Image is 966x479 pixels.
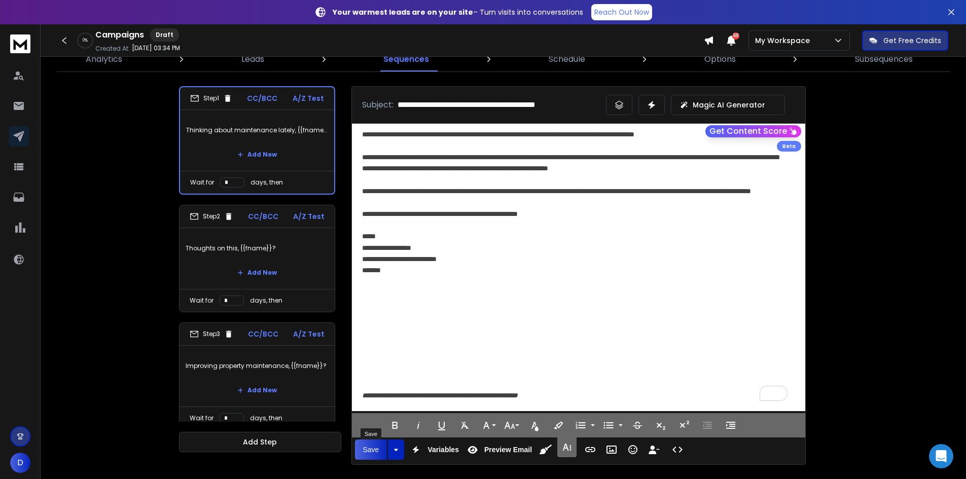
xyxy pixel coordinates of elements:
[186,234,329,263] p: Thoughts on this, {{fname}}?
[463,439,534,460] button: Preview Email
[293,329,325,339] p: A/Z Test
[883,35,941,46] p: Get Free Credits
[293,211,325,222] p: A/Z Test
[543,47,591,71] a: Schedule
[235,47,270,71] a: Leads
[571,415,590,435] button: Ordered List
[589,415,597,435] button: Ordered List
[581,439,600,460] button: Insert Link (Ctrl+K)
[705,125,801,137] button: Get Content Score
[352,124,805,411] div: To enrich screen reader interactions, please activate Accessibility in Grammarly extension settings
[594,7,649,17] p: Reach Out Now
[482,446,534,454] span: Preview Email
[293,93,324,103] p: A/Z Test
[86,53,122,65] p: Analytics
[10,453,30,473] button: D
[698,415,717,435] button: Decrease Indent (Ctrl+[)
[333,7,473,17] strong: Your warmest leads are on your site
[704,53,736,65] p: Options
[179,86,335,195] li: Step1CC/BCCA/Z TestThinking about maintenance lately, {{fname}}?Add NewWait fordays, then
[361,428,381,439] div: Save
[190,94,232,103] div: Step 1
[333,7,583,17] p: – Turn visits into conversations
[721,415,740,435] button: Increase Indent (Ctrl+])
[190,178,214,187] p: Wait for
[406,439,461,460] button: Variables
[190,414,213,422] p: Wait for
[693,100,765,110] p: Magic AI Generator
[362,99,393,111] p: Subject:
[248,211,278,222] p: CC/BCC
[355,439,387,460] button: Save
[602,439,621,460] button: Insert Image (Ctrl+P)
[186,352,329,380] p: Improving property maintenance, {{fname}}?
[645,439,664,460] button: Insert Unsubscribe Link
[132,44,180,52] p: [DATE] 03:34 PM
[617,415,625,435] button: Unordered List
[95,45,130,53] p: Created At:
[95,29,144,41] h1: Campaigns
[671,95,785,115] button: Magic AI Generator
[241,53,264,65] p: Leads
[229,380,285,400] button: Add New
[623,439,642,460] button: Emoticons
[674,415,694,435] button: Superscript
[10,34,30,53] img: logo
[929,444,953,468] div: Open Intercom Messenger
[250,414,282,422] p: days, then
[755,35,814,46] p: My Workspace
[179,322,335,430] li: Step3CC/BCCA/Z TestImproving property maintenance, {{fname}}?Add NewWait fordays, then
[80,47,128,71] a: Analytics
[251,178,283,187] p: days, then
[777,141,801,152] div: Beta
[190,329,233,339] div: Step 3
[599,415,618,435] button: Unordered List
[186,116,328,144] p: Thinking about maintenance lately, {{fname}}?
[628,415,647,435] button: Strikethrough (Ctrl+S)
[248,329,278,339] p: CC/BCC
[732,32,739,40] span: 50
[377,47,435,71] a: Sequences
[698,47,742,71] a: Options
[229,144,285,165] button: Add New
[425,446,461,454] span: Variables
[190,297,213,305] p: Wait for
[179,205,335,312] li: Step2CC/BCCA/Z TestThoughts on this, {{fname}}?Add NewWait fordays, then
[862,30,948,51] button: Get Free Credits
[83,38,88,44] p: 0 %
[179,432,341,452] button: Add Step
[591,4,652,20] a: Reach Out Now
[651,415,670,435] button: Subscript
[549,53,585,65] p: Schedule
[229,263,285,283] button: Add New
[247,93,277,103] p: CC/BCC
[549,415,568,435] button: Background Color
[855,53,913,65] p: Subsequences
[536,439,555,460] button: Clean HTML
[383,53,429,65] p: Sequences
[849,47,919,71] a: Subsequences
[250,297,282,305] p: days, then
[525,415,545,435] button: Text Color
[150,28,179,42] div: Draft
[190,212,233,221] div: Step 2
[668,439,687,460] button: Code View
